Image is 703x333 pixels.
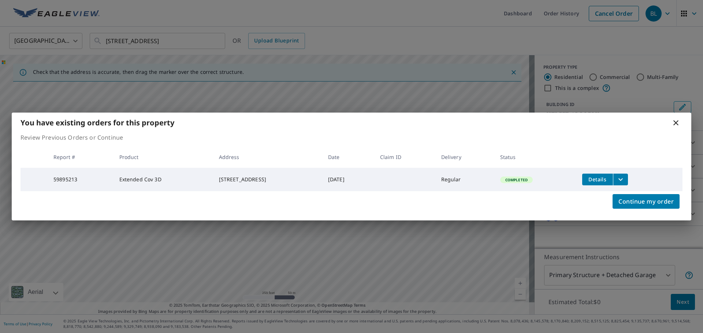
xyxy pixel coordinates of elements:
th: Claim ID [374,146,435,168]
th: Status [494,146,576,168]
td: Extended Cov 3D [114,168,213,191]
button: filesDropdownBtn-59895213 [613,174,628,185]
td: 59895213 [48,168,114,191]
th: Date [322,146,374,168]
td: Regular [435,168,494,191]
p: Review Previous Orders or Continue [21,133,682,142]
div: [STREET_ADDRESS] [219,176,316,183]
th: Product [114,146,213,168]
b: You have existing orders for this property [21,118,174,128]
th: Address [213,146,322,168]
span: Continue my order [618,196,674,207]
td: [DATE] [322,168,374,191]
button: detailsBtn-59895213 [582,174,613,185]
span: Details [587,176,609,183]
button: Continue my order [613,194,680,209]
span: Completed [501,177,532,182]
th: Delivery [435,146,494,168]
th: Report # [48,146,114,168]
